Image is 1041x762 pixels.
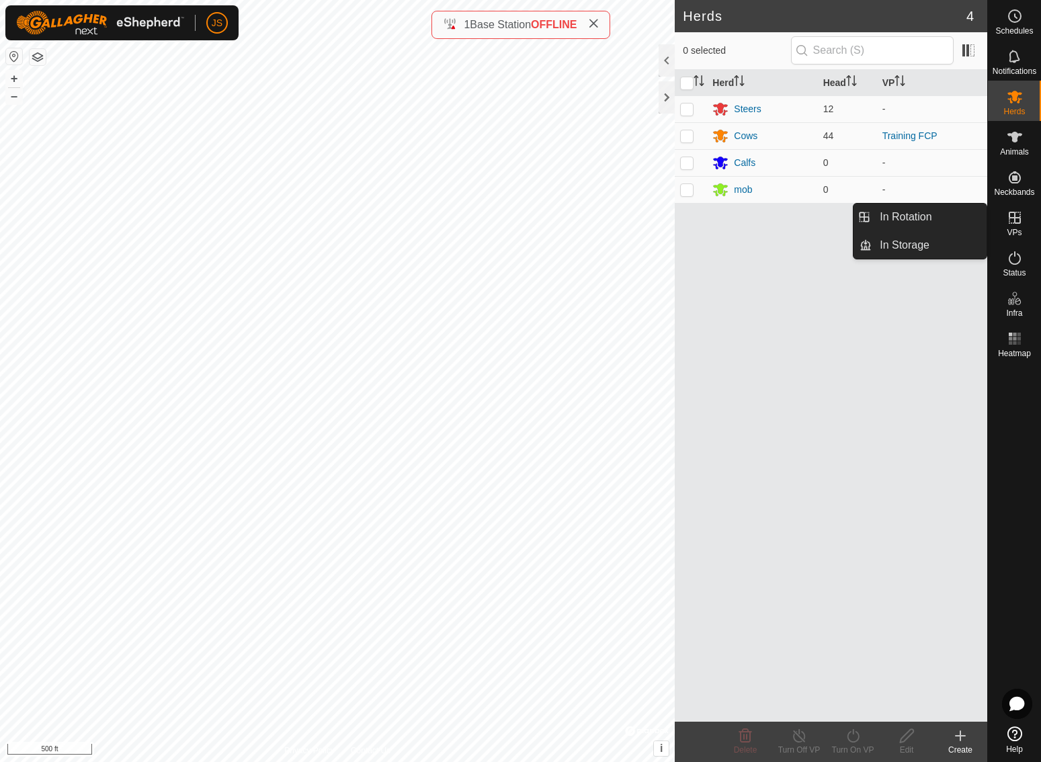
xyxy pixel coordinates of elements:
span: Notifications [993,67,1036,75]
th: Head [818,70,877,96]
input: Search (S) [791,36,954,65]
div: Turn On VP [826,744,880,756]
a: In Storage [872,232,987,259]
div: Cows [734,129,757,143]
button: + [6,71,22,87]
p-sorticon: Activate to sort [734,77,745,88]
h2: Herds [683,8,966,24]
button: Map Layers [30,49,46,65]
span: 12 [823,103,834,114]
a: Privacy Policy [284,745,335,757]
a: In Rotation [872,204,987,230]
li: In Rotation [853,204,987,230]
button: Reset Map [6,48,22,65]
span: Herds [1003,108,1025,116]
span: Help [1006,745,1023,753]
span: Delete [734,745,757,755]
span: 0 [823,157,829,168]
span: OFFLINE [531,19,577,30]
span: Animals [1000,148,1029,156]
th: Herd [707,70,817,96]
div: Calfs [734,156,755,170]
p-sorticon: Activate to sort [694,77,704,88]
span: 0 [823,184,829,195]
span: Infra [1006,309,1022,317]
span: Status [1003,269,1026,277]
td: - [877,149,987,176]
span: JS [212,16,222,30]
div: Create [933,744,987,756]
th: VP [877,70,987,96]
span: In Rotation [880,209,931,225]
div: Edit [880,744,933,756]
span: VPs [1007,228,1022,237]
span: 1 [464,19,470,30]
a: Help [988,721,1041,759]
a: Training FCP [882,130,938,141]
div: mob [734,183,752,197]
td: - [877,176,987,203]
button: i [654,741,669,756]
li: In Storage [853,232,987,259]
span: Schedules [995,27,1033,35]
button: – [6,88,22,104]
span: Base Station [470,19,531,30]
a: Contact Us [351,745,390,757]
span: 4 [966,6,974,26]
img: Gallagher Logo [16,11,184,35]
div: Turn Off VP [772,744,826,756]
span: In Storage [880,237,929,253]
span: i [660,743,663,754]
span: 0 selected [683,44,790,58]
span: Heatmap [998,349,1031,357]
span: 44 [823,130,834,141]
div: Steers [734,102,761,116]
p-sorticon: Activate to sort [846,77,857,88]
p-sorticon: Activate to sort [894,77,905,88]
td: - [877,95,987,122]
span: Neckbands [994,188,1034,196]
